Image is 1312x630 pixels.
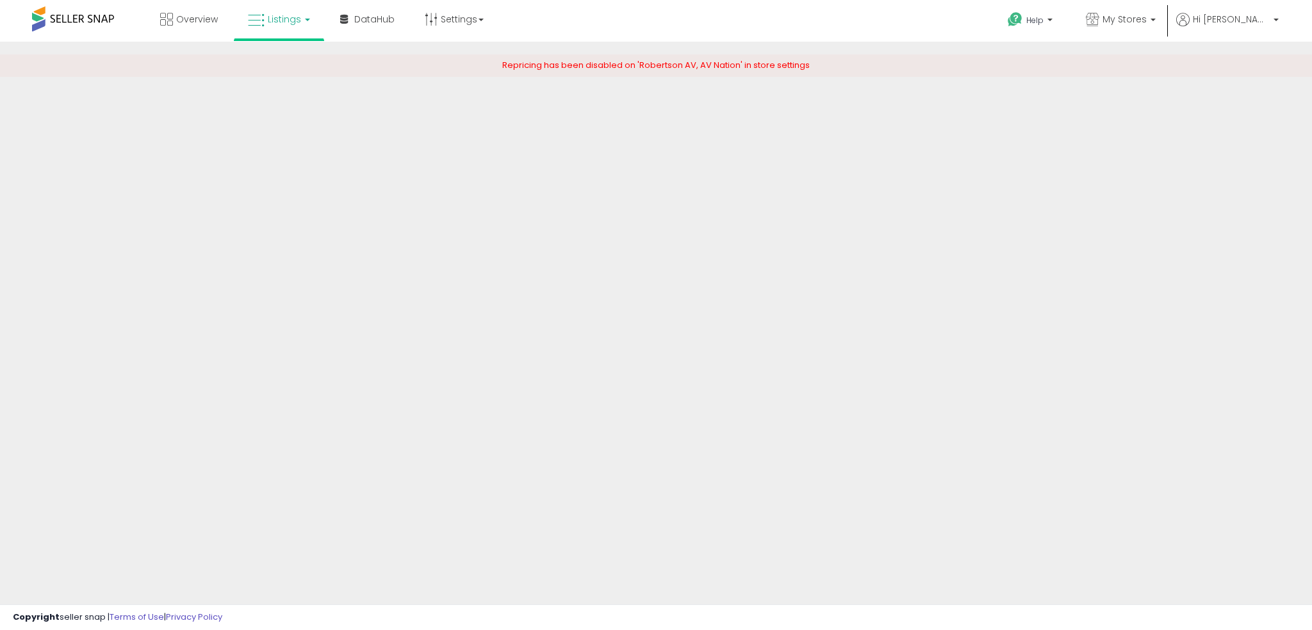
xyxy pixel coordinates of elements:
[997,2,1065,42] a: Help
[502,59,810,71] span: Repricing has been disabled on 'Robertson AV, AV Nation' in store settings
[176,13,218,26] span: Overview
[354,13,395,26] span: DataHub
[1007,12,1023,28] i: Get Help
[268,13,301,26] span: Listings
[1026,15,1044,26] span: Help
[1103,13,1147,26] span: My Stores
[1193,13,1270,26] span: Hi [PERSON_NAME]
[1176,13,1279,42] a: Hi [PERSON_NAME]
